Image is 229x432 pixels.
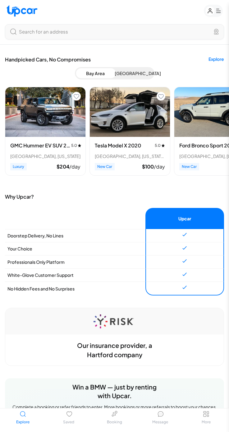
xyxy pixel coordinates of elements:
button: [GEOGRAPHIC_DATA] [115,68,153,78]
a: Saved [46,408,91,427]
button: More [183,408,229,427]
div: View details for GMC Hummer EV SUV 2024 [5,87,86,176]
img: star [161,144,165,147]
span: /day [69,163,80,170]
button: Add to favorites [157,92,165,101]
button: Bay Area [76,68,115,78]
h3: GMC Hummer EV SUV 2024 [10,142,71,149]
span: More [202,420,211,425]
td: White-Glove Customer Support [5,268,145,282]
img: Upcar Logo [6,5,37,17]
span: $ 100 [142,163,154,170]
td: No Hidden Fees and No Surprises [5,281,145,295]
span: 5.0 [155,143,165,148]
a: Explore [208,56,224,63]
button: Add to favorites [72,92,81,101]
h2: Handpicked Cars, No Compromises [5,56,224,63]
h2: Win a BMW — just by renting with Upcar. [12,383,217,400]
img: Tesla Model X 2020 [90,87,170,137]
img: Search [10,29,16,35]
span: Saved [63,420,74,425]
img: Y-RISK Logo [94,314,135,329]
td: Professionals Only Platform [5,255,145,268]
img: GMC Hummer EV SUV 2024 [5,87,85,137]
a: Message [137,408,183,427]
td: Your Choice [5,242,145,255]
div: [GEOGRAPHIC_DATA], [US_STATE] [10,153,80,159]
h3: Tesla Model X 2020 [95,142,141,149]
div: Search for an address [19,28,211,35]
span: Message [152,420,168,425]
span: /day [154,163,165,170]
h2: Why Upcar? [5,193,224,200]
td: Doorstep Delivery, No Lines [5,229,145,242]
img: star [78,144,81,147]
span: $ 204 [57,163,69,170]
div: [GEOGRAPHIC_DATA], [US_STATE] • 1 trips [95,153,165,159]
div: View details for Tesla Model X 2020 [89,87,170,176]
a: Booking [92,408,137,427]
span: 5.0 [71,143,80,148]
img: Location [214,29,219,34]
p: Complete a booking or refer friends to enter. More bookings or more referrals to boost your chances. [12,404,217,410]
span: Booking [107,420,122,425]
span: New Car [95,163,115,170]
div: Our insurance provider, a Hartford company [5,335,224,366]
th: Upcar [145,208,224,229]
span: New Car [179,163,199,170]
span: Explore [16,420,30,425]
span: Luxury [10,163,27,170]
